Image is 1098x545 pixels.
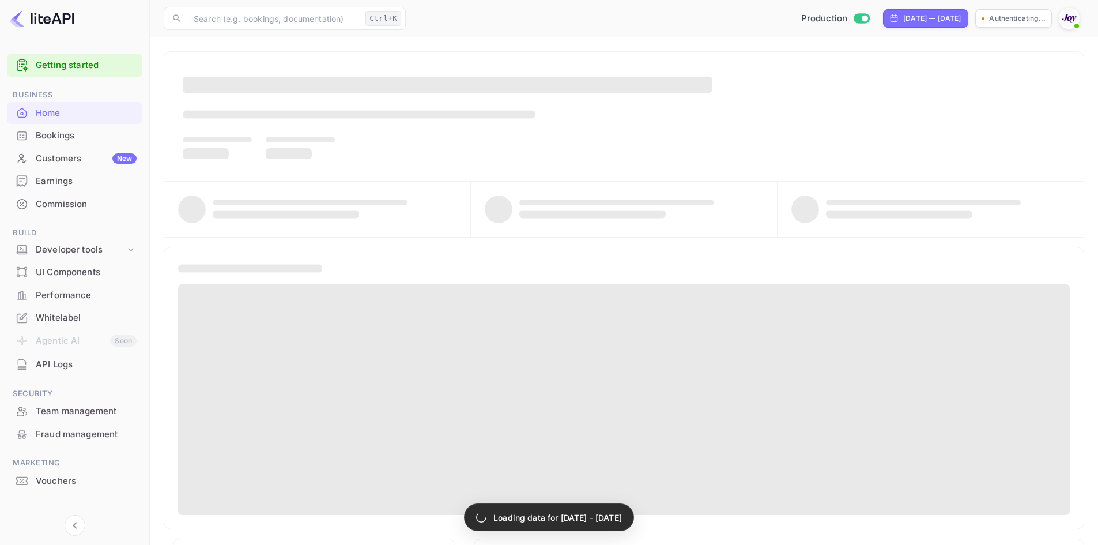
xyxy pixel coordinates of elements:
[801,12,848,25] span: Production
[365,11,401,26] div: Ctrl+K
[36,59,137,72] a: Getting started
[36,198,137,211] div: Commission
[36,175,137,188] div: Earnings
[7,193,142,215] a: Commission
[7,125,142,147] div: Bookings
[7,470,142,491] a: Vouchers
[36,107,137,120] div: Home
[7,240,142,260] div: Developer tools
[7,170,142,193] div: Earnings
[7,307,142,329] div: Whitelabel
[7,423,142,445] a: Fraud management
[112,153,137,164] div: New
[65,515,85,536] button: Collapse navigation
[7,423,142,446] div: Fraud management
[7,54,142,77] div: Getting started
[36,311,137,325] div: Whitelabel
[7,148,142,169] a: CustomersNew
[989,13,1046,24] p: Authenticating...
[7,193,142,216] div: Commission
[7,170,142,191] a: Earnings
[36,129,137,142] div: Bookings
[36,243,125,257] div: Developer tools
[7,400,142,422] a: Team management
[36,289,137,302] div: Performance
[7,125,142,146] a: Bookings
[7,261,142,283] a: UI Components
[36,405,137,418] div: Team management
[7,89,142,102] span: Business
[7,354,142,375] a: API Logs
[36,475,137,488] div: Vouchers
[7,400,142,423] div: Team management
[883,9,968,28] div: Click to change the date range period
[7,102,142,123] a: Home
[7,148,142,170] div: CustomersNew
[7,102,142,125] div: Home
[493,512,622,524] p: Loading data for [DATE] - [DATE]
[7,307,142,328] a: Whitelabel
[7,284,142,307] div: Performance
[7,388,142,400] span: Security
[7,261,142,284] div: UI Components
[187,7,361,30] input: Search (e.g. bookings, documentation)
[7,470,142,493] div: Vouchers
[9,9,74,28] img: LiteAPI logo
[7,227,142,239] span: Build
[36,358,137,371] div: API Logs
[36,428,137,441] div: Fraud management
[1060,9,1078,28] img: With Joy
[36,266,137,279] div: UI Components
[7,457,142,469] span: Marketing
[7,284,142,306] a: Performance
[7,354,142,376] div: API Logs
[36,152,137,166] div: Customers
[903,13,961,24] div: [DATE] — [DATE]
[797,12,874,25] div: Switch to Sandbox mode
